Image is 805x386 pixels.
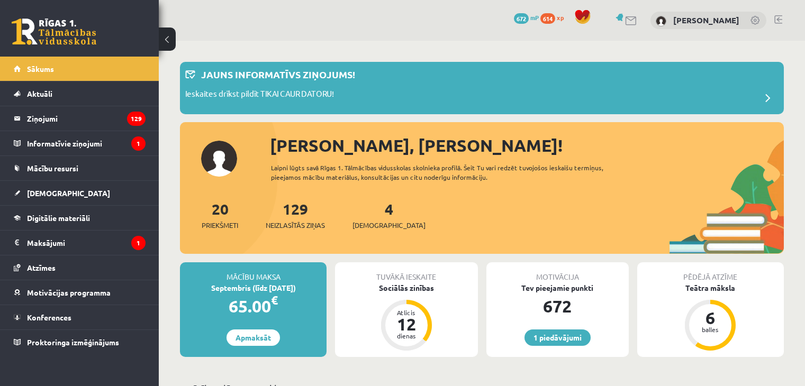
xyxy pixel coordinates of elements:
[14,106,146,131] a: Ziņojumi129
[673,15,739,25] a: [PERSON_NAME]
[27,263,56,272] span: Atzīmes
[352,199,426,231] a: 4[DEMOGRAPHIC_DATA]
[14,131,146,155] a: Informatīvie ziņojumi1
[27,106,146,131] legend: Ziņojumi
[557,13,564,22] span: xp
[14,206,146,230] a: Digitālie materiāli
[637,282,784,352] a: Teātra māksla 6 balles
[127,112,146,126] i: 129
[266,199,325,231] a: 129Neizlasītās ziņas
[486,262,629,282] div: Motivācija
[27,313,71,322] span: Konferences
[14,255,146,280] a: Atzīmes
[27,213,90,223] span: Digitālie materiāli
[180,262,327,282] div: Mācību maksa
[514,13,529,24] span: 672
[335,282,477,293] div: Sociālās zinības
[185,88,334,103] p: Ieskaites drīkst pildīt TIKAI CAUR DATORU!
[271,163,634,182] div: Laipni lūgts savā Rīgas 1. Tālmācības vidusskolas skolnieka profilā. Šeit Tu vari redzēt tuvojošo...
[14,156,146,180] a: Mācību resursi
[335,282,477,352] a: Sociālās zinības Atlicis 12 dienas
[202,220,238,231] span: Priekšmeti
[486,293,629,319] div: 672
[14,231,146,255] a: Maksājumi1
[14,181,146,205] a: [DEMOGRAPHIC_DATA]
[271,292,278,308] span: €
[486,282,629,293] div: Tev pieejamie punkti
[27,163,78,173] span: Mācību resursi
[27,337,119,347] span: Proktoringa izmēģinājums
[131,136,146,151] i: 1
[637,262,784,282] div: Pēdējā atzīme
[270,133,784,158] div: [PERSON_NAME], [PERSON_NAME]!
[14,57,146,81] a: Sākums
[180,293,327,319] div: 65.00
[656,16,666,26] img: Jana Anna Kārkliņa
[27,231,146,255] legend: Maksājumi
[27,64,54,73] span: Sākums
[266,220,325,231] span: Neizlasītās ziņas
[180,282,327,293] div: Septembris (līdz [DATE])
[514,13,539,22] a: 672 mP
[540,13,555,24] span: 614
[227,329,280,346] a: Apmaksāt
[391,309,422,316] div: Atlicis
[14,330,146,354] a: Proktoringa izmēģinājums
[352,220,426,231] span: [DEMOGRAPHIC_DATA]
[391,333,422,339] div: dienas
[694,326,726,333] div: balles
[637,282,784,293] div: Teātra māksla
[131,236,146,250] i: 1
[27,89,52,98] span: Aktuāli
[202,199,238,231] a: 20Priekšmeti
[391,316,422,333] div: 12
[540,13,569,22] a: 614 xp
[14,81,146,106] a: Aktuāli
[27,131,146,155] legend: Informatīvie ziņojumi
[694,309,726,326] div: 6
[14,280,146,305] a: Motivācijas programma
[185,67,779,109] a: Jauns informatīvs ziņojums! Ieskaites drīkst pildīt TIKAI CAUR DATORU!
[335,262,477,282] div: Tuvākā ieskaite
[201,67,355,81] p: Jauns informatīvs ziņojums!
[530,13,539,22] span: mP
[27,288,111,297] span: Motivācijas programma
[27,188,110,198] span: [DEMOGRAPHIC_DATA]
[524,329,591,346] a: 1 piedāvājumi
[12,19,96,45] a: Rīgas 1. Tālmācības vidusskola
[14,305,146,329] a: Konferences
